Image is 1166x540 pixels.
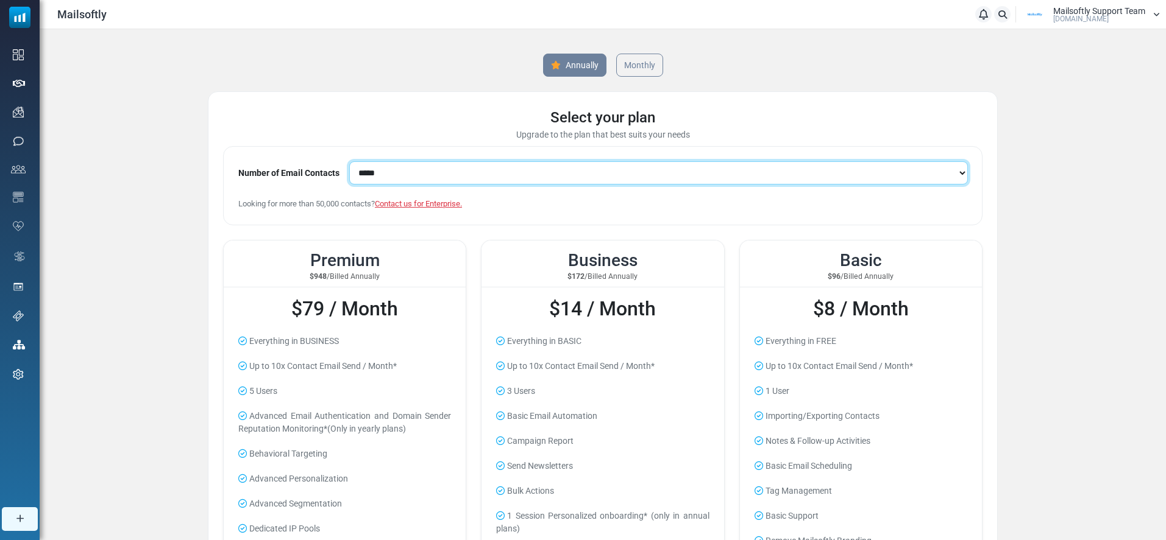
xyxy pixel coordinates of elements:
[310,272,327,281] strong: $948
[491,271,714,282] small: /Billed Annually
[9,7,30,28] img: mailsoftly_icon_blue_white.svg
[750,297,972,320] h2: $8 / Month
[750,480,972,502] li: Tag Management
[750,505,972,527] li: Basic Support
[568,250,638,270] span: Business
[1020,5,1160,24] a: User Logo Mailsoftly Support Team [DOMAIN_NAME]
[491,330,714,352] li: Everything in BASIC
[57,6,107,23] span: Mailsoftly
[13,221,24,231] img: domain-health-icon.svg
[223,107,983,128] div: Select your plan
[233,468,456,490] li: Advanced Personalization
[491,480,714,502] li: Bulk Actions
[840,250,882,270] span: Basic
[1020,5,1050,24] img: User Logo
[616,54,663,77] a: Monthly
[750,355,972,377] li: Up to 10x Contact Email Send / Month*
[491,380,714,402] li: 3 Users
[491,355,714,377] li: Up to 10x Contact Email Send / Month*
[233,517,456,540] li: Dedicated IP Pools
[750,330,972,352] li: Everything in FREE
[491,430,714,452] li: Campaign Report
[233,355,456,377] li: Up to 10x Contact Email Send / Month*
[750,271,972,282] small: /Billed Annually
[491,405,714,427] li: Basic Email Automation
[233,271,456,282] small: /Billed Annually
[13,310,24,321] img: support-icon.svg
[233,405,456,440] li: Advanced Email Authentication and Domain Sender Reputation Monitoring*(Only in yearly plans)
[13,136,24,147] img: sms-icon.png
[750,380,972,402] li: 1 User
[491,455,714,477] li: Send Newsletters
[233,443,456,465] li: Behavioral Targeting
[238,199,462,208] span: Looking for more than 50,000 contacts?
[13,192,24,203] img: email-templates-icon.svg
[1053,7,1145,15] span: Mailsoftly Support Team
[375,199,462,208] a: Contact us for Enterprise.
[13,281,24,292] img: landing_pages.svg
[13,49,24,60] img: dashboard-icon.svg
[223,128,983,141] div: Upgrade to the plan that best suits your needs
[750,430,972,452] li: Notes & Follow-up Activities
[11,165,26,174] img: contacts-icon.svg
[13,250,26,264] img: workflow.svg
[828,272,841,281] strong: $96
[543,54,606,77] a: Annually
[491,505,714,540] li: 1 Session Personalized onboarding* (only in annual plans)
[13,107,24,117] img: campaigns-icon.png
[750,405,972,427] li: Importing/Exporting Contacts
[233,493,456,515] li: Advanced Segmentation
[13,369,24,380] img: settings-icon.svg
[491,297,714,320] h2: $14 / Month
[310,250,380,270] span: Premium
[233,297,456,320] h2: $79 / Month
[233,380,456,402] li: 5 Users
[1053,15,1109,23] span: [DOMAIN_NAME]
[750,455,972,477] li: Basic Email Scheduling
[233,330,456,352] li: Everything in BUSINESS
[238,167,339,180] label: Number of Email Contacts
[567,272,585,281] strong: $172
